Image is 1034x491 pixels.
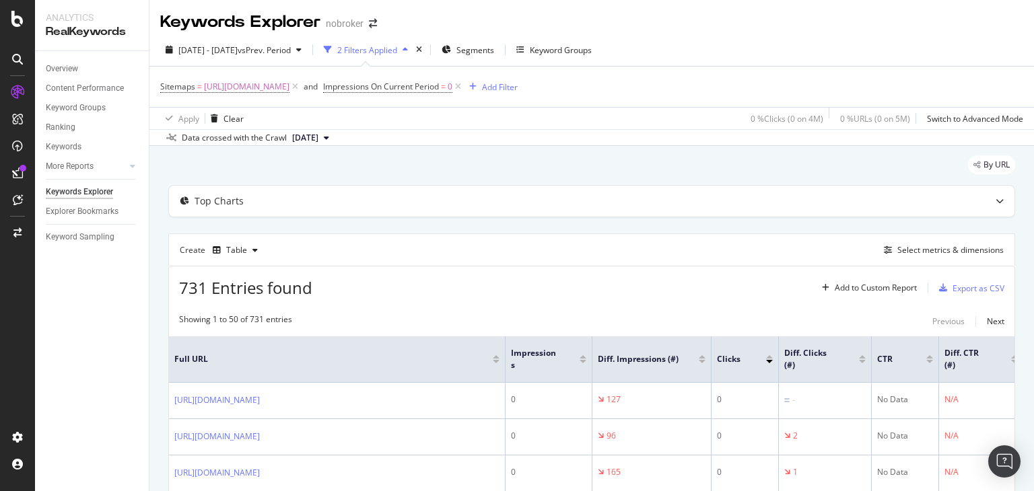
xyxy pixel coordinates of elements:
div: Switch to Advanced Mode [927,113,1023,124]
div: N/A [944,430,959,442]
span: vs Prev. Period [238,44,291,56]
button: Switch to Advanced Mode [922,108,1023,129]
div: 0 [511,466,586,478]
div: 0 [511,393,586,406]
a: [URL][DOMAIN_NAME] [174,466,260,480]
button: Table [207,239,263,261]
span: 2025 Sep. 1st [292,132,318,144]
a: Ranking [46,120,139,135]
a: Overview [46,62,139,76]
button: Export as CSV [934,277,1004,299]
div: and [304,81,318,92]
a: Content Performance [46,81,139,96]
div: Analytics [46,11,138,24]
div: Clear [223,113,244,124]
button: Add to Custom Report [817,277,917,299]
div: Keyword Groups [46,101,106,115]
div: times [413,43,425,56]
button: Segments [436,39,499,61]
div: Keyword Sampling [46,230,114,244]
div: Previous [932,315,965,327]
div: Create [180,239,263,261]
div: Keyword Groups [530,44,592,56]
button: Apply [160,108,199,129]
button: 2 Filters Applied [318,39,413,61]
a: More Reports [46,159,126,174]
div: 1 [793,466,798,478]
div: 96 [607,430,616,442]
div: Add to Custom Report [835,284,917,292]
div: No Data [877,393,933,406]
div: Explorer Bookmarks [46,204,118,219]
span: Sitemaps [160,81,195,92]
div: N/A [944,466,959,478]
span: Clicks [717,353,746,365]
div: Data crossed with the Crawl [182,132,287,144]
div: Keywords [46,140,81,154]
div: - [792,394,795,406]
a: Explorer Bookmarks [46,204,139,219]
div: Top Charts [195,194,244,208]
span: [URL][DOMAIN_NAME] [204,77,289,96]
span: [DATE] - [DATE] [178,44,238,56]
div: 2 [793,430,798,442]
div: 0 [717,393,773,406]
div: Export as CSV [953,282,1004,294]
span: CTR [877,353,906,365]
button: [DATE] - [DATE]vsPrev. Period [160,39,307,61]
div: RealKeywords [46,24,138,40]
span: Diff. Impressions (#) [598,353,679,365]
div: 127 [607,393,621,406]
div: Overview [46,62,78,76]
div: 0 % Clicks ( 0 on 4M ) [751,113,823,124]
button: and [304,80,318,93]
button: [DATE] [287,130,335,146]
div: Showing 1 to 50 of 731 entries [179,313,292,330]
span: Diff. CTR (#) [944,347,991,371]
button: Next [987,313,1004,330]
span: = [441,81,446,92]
div: 0 [511,430,586,442]
div: 0 [717,430,773,442]
span: 0 [448,77,452,96]
span: By URL [984,161,1010,169]
div: Apply [178,113,199,124]
a: Keywords Explorer [46,185,139,199]
div: No Data [877,430,933,442]
div: Ranking [46,120,75,135]
a: Keywords [46,140,139,154]
div: 2 Filters Applied [337,44,397,56]
div: 165 [607,466,621,478]
span: Impressions [511,347,559,371]
button: Add Filter [464,79,518,95]
button: Select metrics & dimensions [878,242,1004,258]
div: More Reports [46,159,94,174]
div: Table [226,246,247,254]
button: Clear [205,108,244,129]
div: 0 [717,466,773,478]
a: Keyword Groups [46,101,139,115]
div: N/A [944,393,959,406]
div: No Data [877,466,933,478]
button: Keyword Groups [511,39,597,61]
span: 731 Entries found [179,276,312,299]
a: Keyword Sampling [46,230,139,244]
div: nobroker [326,17,364,30]
span: Impressions On Current Period [323,81,439,92]
a: [URL][DOMAIN_NAME] [174,393,260,407]
div: Keywords Explorer [160,11,320,34]
div: Add Filter [482,81,518,93]
span: Full URL [174,353,473,365]
span: Segments [456,44,494,56]
div: arrow-right-arrow-left [369,19,377,28]
div: Open Intercom Messenger [988,445,1021,478]
span: = [197,81,202,92]
div: 0 % URLs ( 0 on 5M ) [840,113,910,124]
span: Diff. Clicks (#) [784,347,839,371]
div: legacy label [968,155,1015,174]
div: Content Performance [46,81,124,96]
img: Equal [784,398,790,402]
div: Select metrics & dimensions [897,244,1004,256]
div: Next [987,315,1004,327]
a: [URL][DOMAIN_NAME] [174,430,260,443]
